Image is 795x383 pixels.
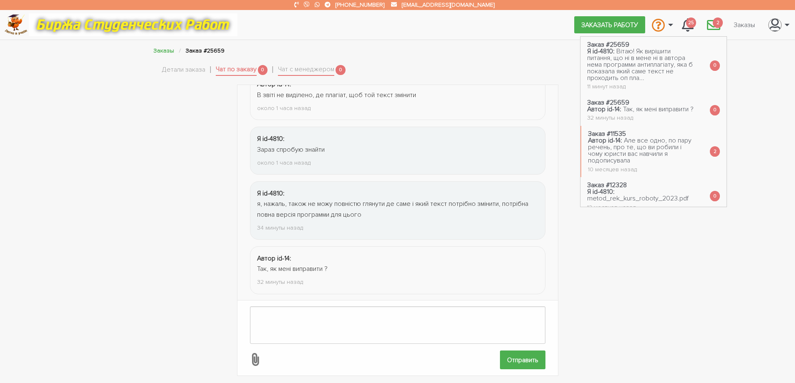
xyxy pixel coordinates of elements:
a: Заказ #25659 Я id-4810: Вітаю! Як вирішити питання, що ні в мене ні в автора нема программи антип... [580,37,703,95]
div: 11 минут назад [587,84,697,90]
div: 34 минуты назад [257,223,538,233]
div: Зараз спробую знайти [257,145,538,155]
div: я, нажаль, також не можу повністю глянути де саме і який текст потрібно змінити, потрібна повна в... [257,199,538,220]
a: Чат по заказу [216,64,257,76]
a: [EMAIL_ADDRESS][DOMAIN_NAME] [402,1,495,8]
strong: Я id-4810: [257,135,285,143]
div: 12 месяцев назад [587,205,697,210]
span: 0 [710,105,720,115]
a: Чат с менеджером [278,64,334,76]
strong: Автор id-14: [587,105,621,113]
a: Заказы [154,47,174,54]
span: 2 [710,146,720,157]
input: Отправить [500,350,545,369]
a: Детали заказа [162,65,205,75]
div: Так, як мені виправити ? [257,264,538,275]
strong: Заказ #25659 [587,40,629,49]
strong: Автор id-14: [257,254,291,263]
a: 25 [675,13,700,36]
div: 32 минуты назад [587,115,694,121]
strong: Заказ #12328 [587,181,627,189]
div: около 1 часа назад [257,103,538,113]
span: 0 [336,65,346,75]
strong: Заказ #11535 [588,130,626,138]
a: Заказы [727,17,762,33]
span: 0 [710,60,720,71]
a: Заказ #25659 Автор id-14: Так, як мені виправити ? 32 минуты назад [580,95,700,126]
img: logo-c4363faeb99b52c628a42810ed6dfb4293a56d4e4775eb116515dfe7f33672af.png [5,14,28,35]
a: 2 [700,13,727,36]
a: Заказать работу [574,16,645,33]
span: Вітаю! Як вирішити питання, що ні в мене ні в автора нема программи антиплагіату, яка б показала ... [587,47,693,82]
a: Заказ #11535 Автор id-14: Але все одно, по пару речень, про те, що ви робили і чому юристи вас на... [581,126,703,177]
div: около 1 часа назад [257,158,538,168]
div: 10 месяцев назад [588,167,697,173]
span: Так, як мені виправити ? [623,105,694,113]
strong: Я id-4810: [257,189,285,198]
a: Заказ #12328 Я id-4810: metod_rek_kurs_roboty_2023.pdf 12 месяцев назад [580,177,703,215]
li: Заказ #25659 [186,46,225,55]
span: Але все одно, по пару речень, про те, що ви робили і чому юристи вас навчили я подописувала [588,136,692,165]
div: 32 минуты назад [257,277,538,287]
strong: Я id-4810: [587,188,615,196]
div: В звіті не виділено, де плагіат, щоб той текст змінити [257,90,538,101]
span: metod_rek_kurs_roboty_2023.pdf [587,194,689,203]
strong: Я id-4810: [587,47,615,55]
strong: Заказ #25659 [587,98,629,107]
a: [PHONE_NUMBER] [336,1,384,8]
span: 25 [686,18,696,28]
strong: Автор id-14: [588,136,622,145]
span: 2 [713,18,723,28]
span: 0 [258,65,268,75]
img: motto-12e01f5a76059d5f6a28199ef077b1f78e012cfde436ab5cf1d4517935686d32.gif [29,13,237,36]
span: 0 [710,191,720,201]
